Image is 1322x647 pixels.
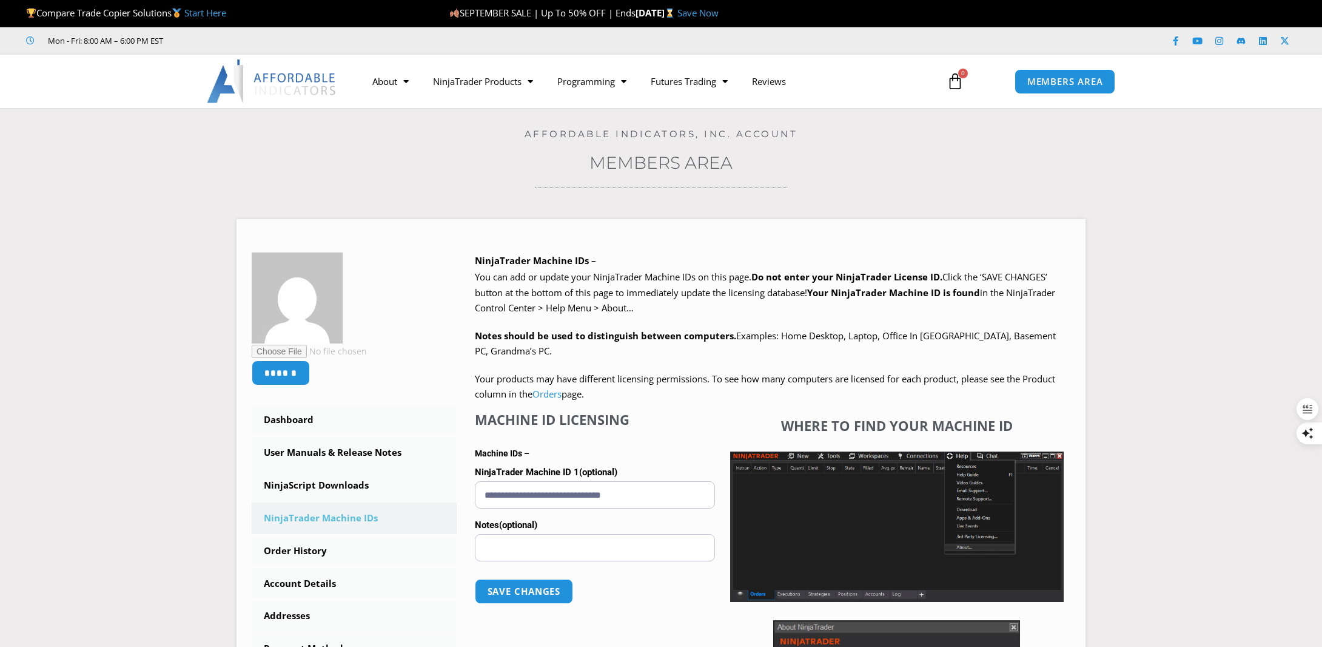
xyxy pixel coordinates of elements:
img: ⌛ [665,8,674,18]
a: NinjaTrader Products [421,67,545,95]
a: MEMBERS AREA [1015,69,1116,94]
a: Account Details [252,568,457,600]
span: (optional) [499,520,537,530]
b: Do not enter your NinjaTrader License ID. [751,271,942,283]
img: 🍂 [450,8,459,18]
span: SEPTEMBER SALE | Up To 50% OFF | Ends [449,7,636,19]
a: Affordable Indicators, Inc. Account [525,128,798,140]
a: Start Here [184,7,226,19]
span: MEMBERS AREA [1027,77,1103,86]
a: Dashboard [252,404,457,436]
a: Programming [545,67,639,95]
span: Your products may have different licensing permissions. To see how many computers are licensed fo... [475,373,1055,401]
b: NinjaTrader Machine IDs – [475,254,596,266]
h4: Machine ID Licensing [475,412,715,427]
img: Screenshot 2025-01-17 1155544 | Affordable Indicators – NinjaTrader [730,452,1064,602]
img: 🥇 [172,8,181,18]
label: NinjaTrader Machine ID 1 [475,463,715,481]
img: a3dcfe464c1e317232f9c6edf62711f1b93a3b3d299e5fba6250e9a37ba151ba [252,252,343,344]
a: Reviews [740,67,798,95]
span: 0 [958,69,968,78]
a: Orders [532,388,562,400]
span: Mon - Fri: 8:00 AM – 6:00 PM EST [45,33,163,48]
button: Save changes [475,579,574,604]
span: Compare Trade Copier Solutions [26,7,226,19]
a: User Manuals & Release Notes [252,437,457,469]
h4: Where to find your Machine ID [730,418,1064,433]
strong: Notes should be used to distinguish between computers. [475,330,736,342]
a: Members Area [589,152,733,173]
a: Addresses [252,600,457,632]
label: Notes [475,516,715,534]
strong: [DATE] [636,7,677,19]
span: Examples: Home Desktop, Laptop, Office In [GEOGRAPHIC_DATA], Basement PC, Grandma’s PC. [475,330,1056,357]
a: About [360,67,421,95]
span: You can add or update your NinjaTrader Machine IDs on this page. [475,271,751,283]
img: LogoAI | Affordable Indicators – NinjaTrader [207,59,337,103]
strong: Your NinjaTrader Machine ID is found [807,286,980,299]
img: 🏆 [27,8,36,18]
a: 0 [928,64,982,99]
a: NinjaScript Downloads [252,470,457,501]
a: Save Now [677,7,719,19]
a: Order History [252,535,457,567]
strong: Machine IDs – [475,449,529,458]
span: Click the ‘SAVE CHANGES’ button at the bottom of this page to immediately update the licensing da... [475,271,1055,314]
a: NinjaTrader Machine IDs [252,503,457,534]
a: Futures Trading [639,67,740,95]
span: (optional) [579,467,617,478]
iframe: Customer reviews powered by Trustpilot [180,35,362,47]
nav: Menu [360,67,933,95]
